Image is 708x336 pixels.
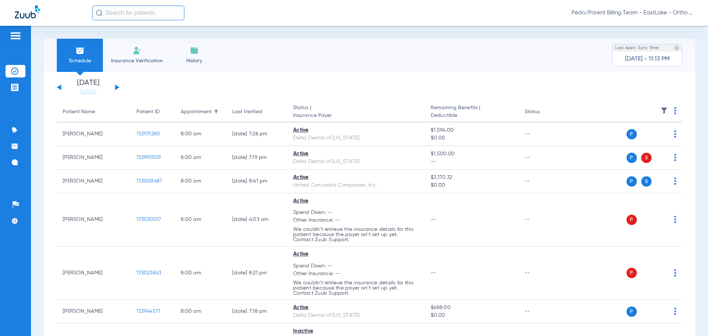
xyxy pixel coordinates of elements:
span: 133023843 [136,270,161,276]
td: 8:00 AM [175,122,226,146]
div: Appointment [181,108,212,116]
td: [DATE] 8:41 PM [226,170,287,193]
td: 8:00 AM [175,146,226,170]
span: S [641,176,652,187]
div: Inactive [293,328,419,335]
span: Other Insurance: -- [293,270,419,278]
span: $0.00 [431,134,513,142]
span: P [627,129,637,139]
span: Spend Down: -- [293,262,419,270]
span: -- [431,270,436,276]
img: Search Icon [96,10,103,16]
div: Patient Name [63,108,95,116]
div: Active [293,197,419,205]
td: 8:00 AM [175,170,226,193]
td: -- [519,122,569,146]
img: filter.svg [660,107,668,114]
td: 8:00 AM [175,300,226,323]
span: P [627,153,637,163]
span: $0.00 [431,181,513,189]
img: group-dot-blue.svg [674,269,676,277]
span: -- [431,158,513,166]
div: United Concordia Companies, Inc. [293,181,419,189]
span: $1,594.00 [431,127,513,134]
span: History [177,57,212,65]
td: [PERSON_NAME] [57,146,131,170]
img: group-dot-blue.svg [674,216,676,223]
div: Delta Dental of [US_STATE] [293,312,419,319]
span: 132931280 [136,131,160,136]
img: group-dot-blue.svg [674,107,676,114]
div: Active [293,250,419,258]
span: $2,170.32 [431,174,513,181]
input: Search for patients [92,6,184,20]
td: [DATE] 7:19 PM [226,146,287,170]
img: group-dot-blue.svg [674,130,676,138]
div: Patient Name [63,108,125,116]
span: P [627,215,637,225]
div: Active [293,150,419,158]
td: -- [519,300,569,323]
td: [DATE] 7:18 PM [226,300,287,323]
div: Patient ID [136,108,160,116]
td: 8:00 AM [175,193,226,247]
span: Insurance Payer [293,112,419,119]
div: Last Verified [232,108,281,116]
td: -- [519,146,569,170]
td: [DATE] 4:03 AM [226,193,287,247]
span: $688.00 [431,304,513,312]
span: Last Appt. Sync Time: [615,44,659,52]
span: $0.00 [431,312,513,319]
span: Spend Down: -- [293,209,419,217]
td: [DATE] 7:26 PM [226,122,287,146]
td: [PERSON_NAME] [57,122,131,146]
img: Schedule [76,46,84,55]
td: [DATE] 8:21 PM [226,247,287,300]
span: Pedo/Parent Billing Team - EastLake - Ortho | The Super Dentists [572,9,693,17]
img: group-dot-blue.svg [674,177,676,185]
img: History [190,46,199,55]
div: Last Verified [232,108,262,116]
li: [DATE] [66,79,110,96]
img: group-dot-blue.svg [674,154,676,161]
span: 133008487 [136,179,162,184]
div: Delta Dental of [US_STATE] [293,158,419,166]
span: Insurance Verification [108,57,166,65]
th: Status [519,102,569,122]
td: [PERSON_NAME] [57,170,131,193]
span: [DATE] - 11:13 PM [625,55,670,63]
span: -- [431,217,436,222]
iframe: Chat Widget [671,301,708,336]
div: Active [293,174,419,181]
span: $1,500.00 [431,150,513,158]
span: P [627,306,637,317]
span: 132944571 [136,309,160,314]
span: P [627,268,637,278]
div: Active [293,127,419,134]
td: -- [519,247,569,300]
div: Appointment [181,108,221,116]
td: 8:00 AM [175,247,226,300]
td: [PERSON_NAME] [57,300,131,323]
img: hamburger-icon [10,31,21,40]
a: [DATE] [66,88,110,96]
div: Delta Dental of [US_STATE] [293,134,419,142]
span: Schedule [62,57,97,65]
img: Manual Insurance Verification [133,46,142,55]
p: We couldn’t retrieve the insurance details for this patient because the payer isn’t set up yet. C... [293,280,419,296]
td: [PERSON_NAME] [57,247,131,300]
img: Zuub Logo [15,6,40,18]
span: Deductible [431,112,513,119]
span: Other Insurance: -- [293,217,419,224]
img: last sync help info [674,45,679,51]
div: Active [293,304,419,312]
span: 133030017 [136,217,161,222]
div: Patient ID [136,108,169,116]
span: S [641,153,652,163]
td: [PERSON_NAME] [57,193,131,247]
p: We couldn’t retrieve the insurance details for this patient because the payer isn’t set up yet. C... [293,227,419,242]
th: Status | [287,102,425,122]
td: -- [519,193,569,247]
td: -- [519,170,569,193]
